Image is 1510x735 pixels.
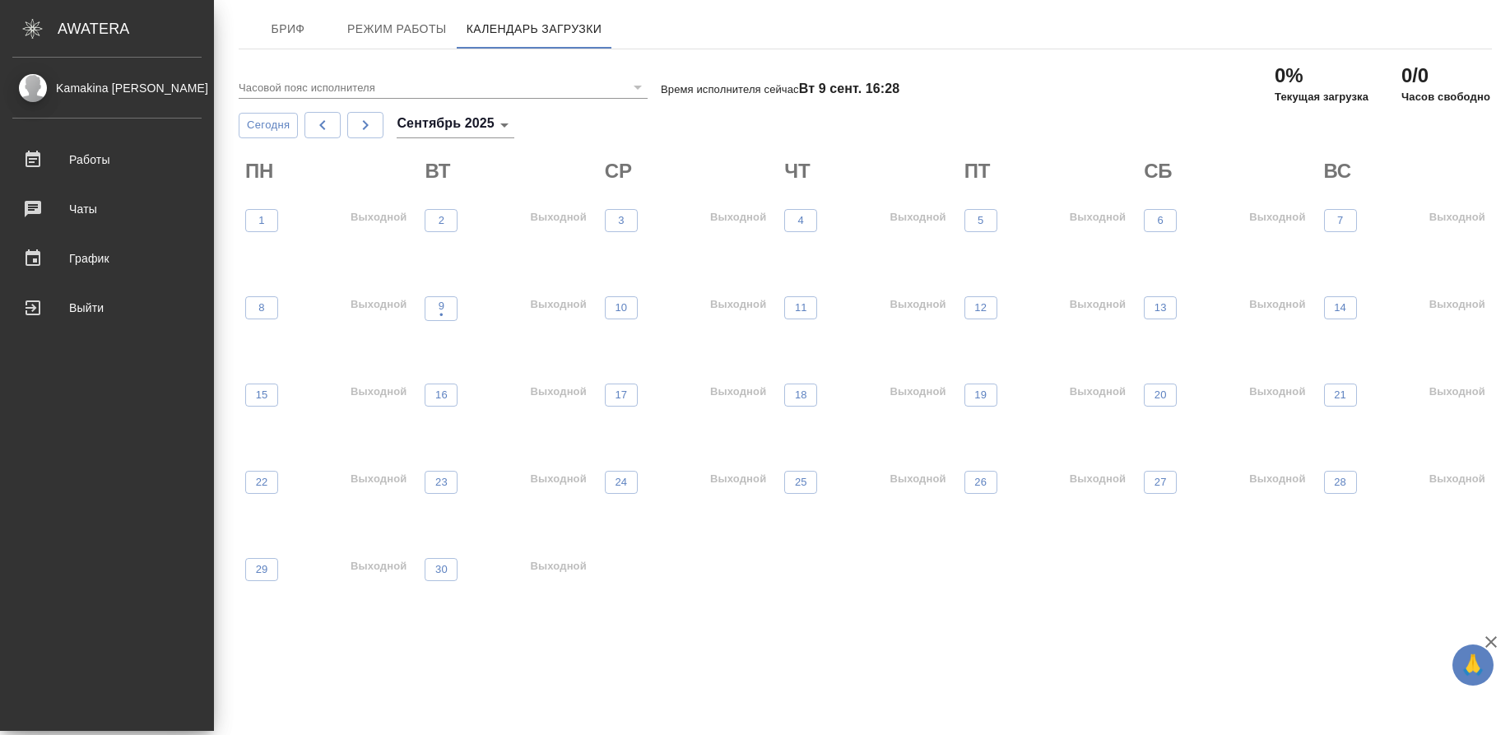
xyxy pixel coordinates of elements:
a: График [4,238,210,279]
p: 8 [258,300,264,316]
h2: 0/0 [1401,63,1490,89]
p: 17 [615,387,627,403]
p: 26 [974,474,987,491]
div: Выйти [12,295,202,320]
p: Выходной [1249,384,1305,400]
button: 17 [605,384,638,407]
p: 23 [435,474,448,491]
p: 20 [1155,387,1167,403]
div: Чаты [12,197,202,221]
p: Выходной [531,209,587,226]
p: Выходной [531,558,587,575]
button: 8 [245,296,278,319]
div: Kamakina [PERSON_NAME] [12,79,202,97]
div: AWATERA [58,12,214,45]
p: 28 [1334,474,1346,491]
button: Сегодня [239,113,298,138]
p: Выходной [531,296,587,313]
h4: Вт 9 сент. 16:28 [799,81,900,95]
p: Выходной [1070,296,1126,313]
p: 4 [798,212,804,229]
p: Выходной [531,384,587,400]
p: Выходной [890,471,945,487]
p: 1 [258,212,264,229]
p: Выходной [1249,209,1305,226]
button: 29 [245,558,278,581]
button: 20 [1144,384,1177,407]
p: Выходной [710,471,766,487]
p: 11 [795,300,807,316]
p: Выходной [710,296,766,313]
button: 13 [1144,296,1177,319]
p: 19 [974,387,987,403]
button: 14 [1324,296,1357,319]
h2: СР [605,158,773,184]
p: Выходной [1429,384,1485,400]
p: Выходной [890,384,945,400]
p: • [439,307,444,323]
h2: ЧТ [784,158,952,184]
button: 7 [1324,209,1357,232]
button: 11 [784,296,817,319]
p: Выходной [1070,209,1126,226]
p: 3 [618,212,624,229]
p: 25 [795,474,807,491]
p: 13 [1155,300,1167,316]
p: 18 [795,387,807,403]
button: 15 [245,384,278,407]
p: 30 [435,561,448,578]
button: 26 [964,471,997,494]
p: 14 [1334,300,1346,316]
button: 3 [605,209,638,232]
h2: ВС [1324,158,1492,184]
p: Выходной [710,384,766,400]
p: 2 [439,212,444,229]
span: Сегодня [247,116,290,135]
p: Выходной [1249,296,1305,313]
span: Бриф [249,19,328,40]
p: 10 [615,300,627,316]
p: 24 [615,474,627,491]
p: 22 [256,474,268,491]
p: Выходной [1070,471,1126,487]
p: Текущая загрузка [1275,89,1368,105]
button: 10 [605,296,638,319]
p: Выходной [351,384,407,400]
button: 30 [425,558,458,581]
p: 16 [435,387,448,403]
button: 19 [964,384,997,407]
p: Выходной [351,209,407,226]
button: 28 [1324,471,1357,494]
button: 18 [784,384,817,407]
p: 21 [1334,387,1346,403]
span: Режим работы [347,19,447,40]
p: 6 [1157,212,1163,229]
p: Выходной [710,209,766,226]
button: 23 [425,471,458,494]
p: 5 [978,212,983,229]
div: Сентябрь 2025 [397,112,513,138]
p: Выходной [1429,209,1485,226]
div: Работы [12,147,202,172]
p: Время исполнителя сейчас [661,83,899,95]
button: 6 [1144,209,1177,232]
p: 29 [256,561,268,578]
a: Выйти [4,287,210,328]
div: График [12,246,202,271]
a: Чаты [4,188,210,230]
button: 22 [245,471,278,494]
button: 27 [1144,471,1177,494]
h2: ПТ [964,158,1132,184]
button: 2 [425,209,458,232]
p: Выходной [351,296,407,313]
span: 🙏 [1459,648,1487,682]
a: Работы [4,139,210,180]
h2: ПН [245,158,413,184]
p: Выходной [351,558,407,575]
p: 12 [974,300,987,316]
p: Выходной [890,296,945,313]
button: 12 [964,296,997,319]
span: Календарь загрузки [467,19,602,40]
p: Выходной [1249,471,1305,487]
button: 25 [784,471,817,494]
